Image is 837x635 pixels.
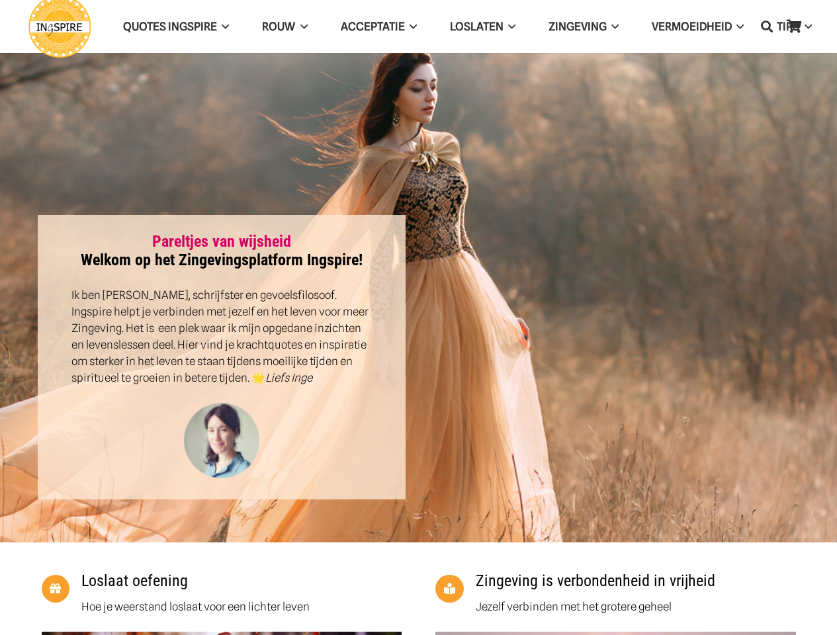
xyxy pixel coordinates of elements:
a: ROUWROUW Menu [245,10,324,44]
span: Acceptatie Menu [405,10,417,43]
a: Zoeken [754,10,780,43]
img: Inge Geertzen - schrijfster Ingspire.nl, markteer en handmassage therapeut [182,403,261,482]
a: VERMOEIDHEIDVERMOEIDHEID Menu [635,10,760,44]
a: Pareltjes van wijsheid [152,232,291,251]
span: Zingeving [549,20,607,33]
span: ROUW [262,20,295,33]
span: Zingeving Menu [607,10,619,43]
a: AcceptatieAcceptatie Menu [324,10,433,44]
p: Ik ben [PERSON_NAME], schrijfster en gevoelsfilosoof. Ingspire helpt je verbinden met jezelf en h... [71,287,373,386]
a: Zingeving is verbondenheid in vrijheid [476,571,715,590]
a: LoslatenLoslaten Menu [433,10,532,44]
strong: Welkom op het Zingevingsplatform Ingspire! [81,232,363,270]
a: Zingeving is verbondenheid in vrijheid [435,575,476,603]
span: QUOTES INGSPIRE Menu [217,10,229,43]
p: Jezelf verbinden met het grotere geheel [476,599,715,615]
span: Loslaten [450,20,504,33]
em: Liefs Inge [265,371,312,384]
p: Hoe je weerstand loslaat voor een lichter leven [81,599,310,615]
span: VERMOEIDHEID [652,20,732,33]
a: ZingevingZingeving Menu [532,10,635,44]
span: ROUW Menu [295,10,307,43]
a: Loslaat oefening [42,575,82,603]
a: Loslaat oefening [81,571,188,590]
a: TIPSTIPS Menu [760,10,828,44]
span: TIPS Menu [799,10,811,43]
span: QUOTES INGSPIRE [123,20,217,33]
span: VERMOEIDHEID Menu [732,10,744,43]
span: Loslaten Menu [504,10,515,43]
span: Acceptatie [341,20,405,33]
span: TIPS [777,20,799,33]
a: QUOTES INGSPIREQUOTES INGSPIRE Menu [107,10,245,44]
